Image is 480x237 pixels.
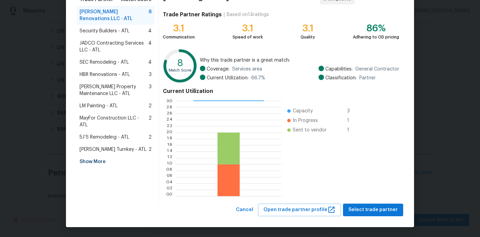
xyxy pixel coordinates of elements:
div: 86% [353,25,399,32]
text: 3.0 [166,99,172,103]
span: Sent to vendor [293,127,327,133]
button: Select trade partner [343,204,403,216]
span: 5J’S Remodeling - ATL [80,134,129,141]
span: SEC Remodeling - ATL [80,59,129,66]
text: 2.0 [166,130,172,135]
text: 1.2 [167,156,172,160]
span: In Progress [293,117,318,124]
div: 3.1 [233,25,263,32]
text: 2.6 [167,111,172,115]
text: 0.6 [166,175,172,179]
text: 2.8 [166,105,172,109]
span: Cancel [236,206,253,214]
text: 2.4 [166,118,172,122]
span: Security Builders - ATL [80,28,130,34]
span: LM Painting - ATL [80,102,118,109]
span: Coverage: [207,66,229,73]
div: Speed of work [233,34,263,41]
div: Quality [301,34,315,41]
text: 0.2 [166,188,172,192]
text: 0.4 [166,181,172,185]
span: Capacity [293,108,313,114]
span: 66.7 % [251,75,265,81]
span: [PERSON_NAME] Renovations LLC - ATL [80,9,149,22]
span: 2 [149,134,152,141]
span: Classification: [325,75,357,81]
span: 2 [149,146,152,153]
div: | [222,11,227,18]
span: 8 [149,9,152,22]
span: MayFor Construction LLC - ATL [80,115,149,128]
h4: Trade Partner Ratings [163,11,222,18]
h4: Current Utilization [163,88,399,95]
span: HBR Renovations - ATL [80,71,130,78]
div: 3.1 [163,25,195,32]
span: Why this trade partner is a great match: [200,57,399,64]
span: 2 [149,115,152,128]
text: 1.8 [167,137,172,141]
div: Show More [77,156,154,168]
span: Current Utilization: [207,75,248,81]
div: Communication [163,34,195,41]
span: [PERSON_NAME] Turnkey - ATL [80,146,147,153]
span: [PERSON_NAME] Property Maintenance LLC - ATL [80,83,149,97]
span: 3 [149,71,152,78]
span: 3 [149,83,152,97]
span: 2 [149,102,152,109]
span: Capabilities: [325,66,353,73]
text: 8 [177,58,183,68]
text: 1.6 [167,143,172,147]
div: 3.1 [301,25,315,32]
span: Partner [359,75,376,81]
span: General Contractor [355,66,399,73]
text: 0.8 [166,169,172,173]
span: Open trade partner profile [263,206,336,214]
text: 0.0 [166,194,172,198]
span: JADCO Contracting Services LLC - ATL [80,40,148,53]
span: 1 [347,127,358,133]
span: 1 [347,117,358,124]
span: Services area [232,66,262,73]
span: Select trade partner [348,206,398,214]
text: 1.0 [167,162,172,166]
text: 2.2 [167,124,172,128]
span: 3 [347,108,358,114]
text: Match Score [169,68,191,72]
span: 4 [148,28,152,34]
button: Open trade partner profile [258,204,341,216]
div: Adhering to OD pricing [353,34,399,41]
button: Cancel [233,204,256,216]
div: Based on 14 ratings [227,11,269,18]
span: 4 [148,59,152,66]
text: 1.4 [167,149,172,154]
span: 4 [148,40,152,53]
